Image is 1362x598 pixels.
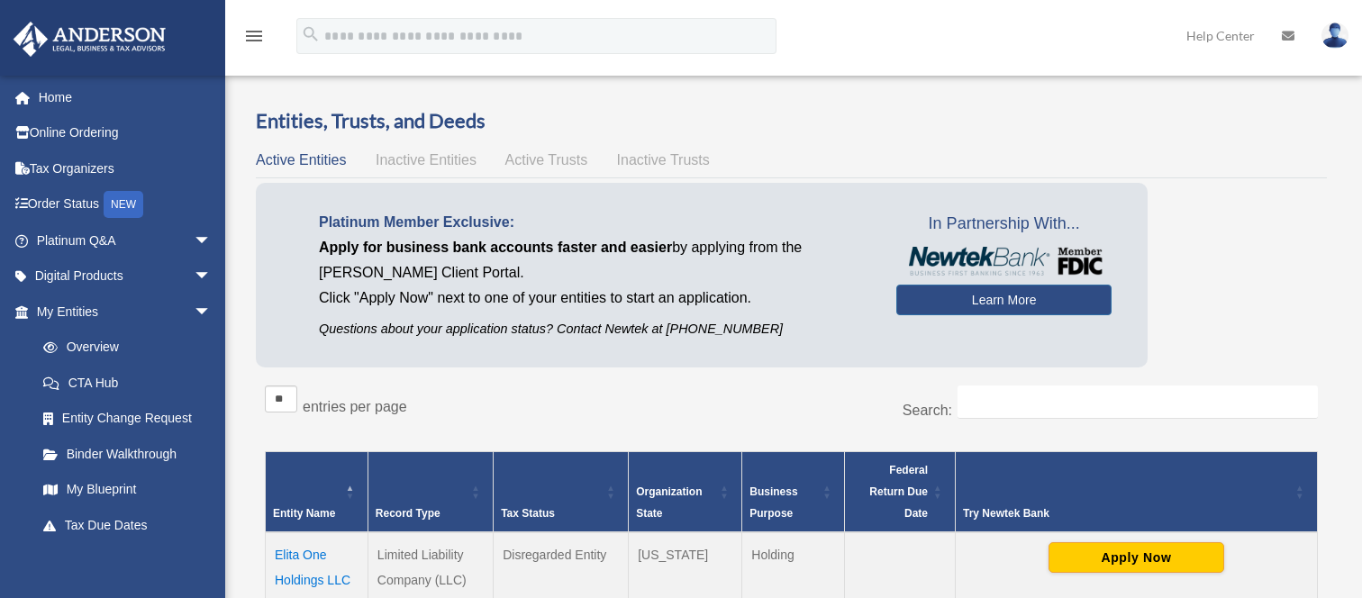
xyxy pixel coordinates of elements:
[13,150,239,186] a: Tax Organizers
[319,210,869,235] p: Platinum Member Exclusive:
[301,24,321,44] i: search
[636,485,702,520] span: Organization State
[13,258,239,294] a: Digital Productsarrow_drop_down
[25,507,230,543] a: Tax Due Dates
[194,294,230,331] span: arrow_drop_down
[243,25,265,47] i: menu
[25,330,221,366] a: Overview
[319,240,672,255] span: Apply for business bank accounts faster and easier
[494,452,629,533] th: Tax Status: Activate to sort
[13,294,230,330] a: My Entitiesarrow_drop_down
[303,399,407,414] label: entries per page
[13,222,239,258] a: Platinum Q&Aarrow_drop_down
[1049,542,1224,573] button: Apply Now
[845,452,956,533] th: Federal Return Due Date: Activate to sort
[13,115,239,151] a: Online Ordering
[25,401,230,437] a: Entity Change Request
[25,436,230,472] a: Binder Walkthrough
[266,452,368,533] th: Entity Name: Activate to invert sorting
[13,79,239,115] a: Home
[505,152,588,168] span: Active Trusts
[903,403,952,418] label: Search:
[25,365,230,401] a: CTA Hub
[25,472,230,508] a: My Blueprint
[963,503,1290,524] div: Try Newtek Bank
[376,507,440,520] span: Record Type
[368,452,493,533] th: Record Type: Activate to sort
[319,285,869,311] p: Click "Apply Now" next to one of your entities to start an application.
[749,485,797,520] span: Business Purpose
[956,452,1318,533] th: Try Newtek Bank : Activate to sort
[8,22,171,57] img: Anderson Advisors Platinum Portal
[1321,23,1348,49] img: User Pic
[501,507,555,520] span: Tax Status
[256,107,1327,135] h3: Entities, Trusts, and Deeds
[194,258,230,295] span: arrow_drop_down
[13,186,239,223] a: Order StatusNEW
[376,152,477,168] span: Inactive Entities
[869,464,928,520] span: Federal Return Due Date
[896,210,1112,239] span: In Partnership With...
[194,222,230,259] span: arrow_drop_down
[319,318,869,340] p: Questions about your application status? Contact Newtek at [PHONE_NUMBER]
[905,247,1103,276] img: NewtekBankLogoSM.png
[104,191,143,218] div: NEW
[617,152,710,168] span: Inactive Trusts
[243,32,265,47] a: menu
[742,452,845,533] th: Business Purpose: Activate to sort
[273,507,335,520] span: Entity Name
[319,235,869,285] p: by applying from the [PERSON_NAME] Client Portal.
[896,285,1112,315] a: Learn More
[256,152,346,168] span: Active Entities
[629,452,742,533] th: Organization State: Activate to sort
